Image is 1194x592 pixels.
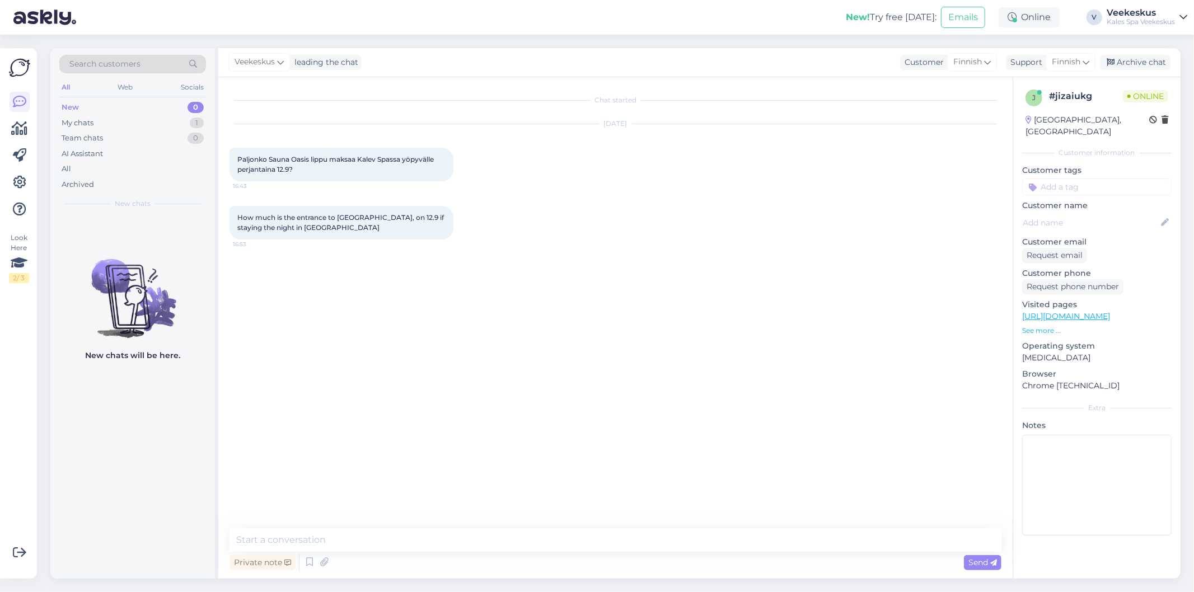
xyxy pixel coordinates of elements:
[9,273,29,283] div: 2 / 3
[1022,267,1172,279] p: Customer phone
[235,56,275,68] span: Veekeskus
[1052,56,1080,68] span: Finnish
[846,11,937,24] div: Try free [DATE]:
[188,133,204,144] div: 0
[1022,200,1172,212] p: Customer name
[237,213,446,232] span: How much is the entrance to [GEOGRAPHIC_DATA], on 12.9 if staying the night in [GEOGRAPHIC_DATA]
[179,80,206,95] div: Socials
[62,148,103,159] div: AI Assistant
[50,239,215,340] img: No chats
[1022,279,1123,294] div: Request phone number
[1049,90,1123,103] div: # jizaiukg
[1123,90,1168,102] span: Online
[230,119,1001,129] div: [DATE]
[85,350,180,361] p: New chats will be here.
[1022,165,1172,176] p: Customer tags
[846,12,870,22] b: New!
[188,102,204,113] div: 0
[1026,114,1149,138] div: [GEOGRAPHIC_DATA], [GEOGRAPHIC_DATA]
[1022,352,1172,364] p: [MEDICAL_DATA]
[237,155,436,173] span: Paljonko Sauna Oasis lippu maksaa Kalev Spassa yöpyvälle perjantaina 12.9?
[1022,326,1172,336] p: See more ...
[116,80,135,95] div: Web
[9,57,30,78] img: Askly Logo
[1032,93,1036,102] span: j
[941,7,985,28] button: Emails
[1107,8,1175,17] div: Veekeskus
[233,182,275,190] span: 16:43
[190,118,204,129] div: 1
[968,557,997,567] span: Send
[1022,340,1172,352] p: Operating system
[1022,178,1172,195] input: Add a tag
[1022,368,1172,380] p: Browser
[230,95,1001,105] div: Chat started
[69,58,141,70] span: Search customers
[62,179,94,190] div: Archived
[1107,17,1175,26] div: Kales Spa Veekeskus
[999,7,1060,27] div: Online
[59,80,72,95] div: All
[1022,420,1172,431] p: Notes
[233,240,275,248] span: 16:53
[1022,380,1172,392] p: Chrome [TECHNICAL_ID]
[1087,10,1102,25] div: V
[1107,8,1187,26] a: VeekeskusKales Spa Veekeskus
[1022,236,1172,248] p: Customer email
[115,199,151,209] span: New chats
[290,57,358,68] div: leading the chat
[1022,148,1172,158] div: Customer information
[9,233,29,283] div: Look Here
[953,56,982,68] span: Finnish
[1022,299,1172,311] p: Visited pages
[1023,217,1159,229] input: Add name
[1022,403,1172,413] div: Extra
[1006,57,1042,68] div: Support
[900,57,944,68] div: Customer
[230,555,296,570] div: Private note
[1100,55,1170,70] div: Archive chat
[62,102,79,113] div: New
[1022,311,1110,321] a: [URL][DOMAIN_NAME]
[62,118,93,129] div: My chats
[1022,248,1087,263] div: Request email
[62,133,103,144] div: Team chats
[62,163,71,175] div: All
